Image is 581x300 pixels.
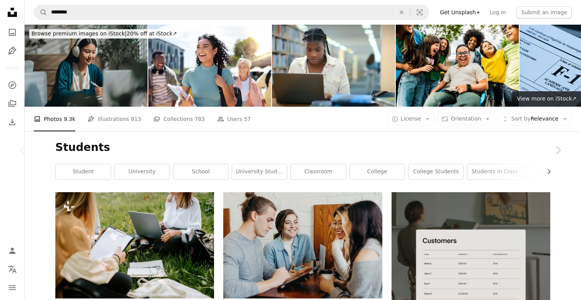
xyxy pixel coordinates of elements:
a: college students [408,164,463,179]
span: 20% off at iStock ↗ [32,30,177,37]
a: Get Unsplash+ [435,6,485,18]
a: Photos [5,25,20,40]
form: Find visuals sitewide [34,5,429,20]
img: two women sitting in the grass using laptops [55,192,214,298]
img: Black woman, student and laptop in library for education, research or studying in school. Girl, c... [272,25,395,107]
a: Log in / Sign up [5,243,20,258]
a: Log in [485,6,510,18]
a: Collections [5,96,20,111]
button: Search Unsplash [34,5,47,20]
span: 813 [131,115,141,123]
a: education [526,164,581,179]
a: college [350,164,405,179]
a: View more on iStock↗ [512,91,581,107]
h1: Students [55,141,550,154]
a: Browse premium images on iStock|20% off at iStock↗ [25,25,184,43]
button: Visual search [410,5,429,20]
span: Browse premium images on iStock | [32,30,126,37]
span: Sort by [511,116,530,122]
button: Language [5,261,20,277]
a: two women sitting in the grass using laptops [55,242,214,249]
a: classroom [291,164,346,179]
span: 57 [244,115,251,123]
button: Submit an image [516,6,572,18]
a: Explore [5,77,20,93]
img: Happy students on schoolyard [396,25,519,107]
a: university [115,164,169,179]
a: students in class [467,164,522,179]
a: Illustrations 813 [88,107,141,131]
button: Clear [393,5,410,20]
span: View more on iStock ↗ [517,96,576,102]
span: 783 [194,115,205,123]
span: License [401,116,421,122]
img: A group of friends at a coffee shop [223,192,382,298]
button: Sort byRelevance [498,113,572,125]
span: Orientation [451,116,481,122]
a: A group of friends at a coffee shop [223,241,382,248]
a: Users 57 [217,107,251,131]
a: Illustrations [5,43,20,59]
button: Orientation [437,113,495,125]
span: Relevance [511,115,558,123]
a: Next [535,113,581,187]
img: Woman enjoying her online class, attentively taking notes as she stays engaged and focused [25,25,148,107]
a: student [56,164,111,179]
a: university students [232,164,287,179]
a: Collections 783 [153,107,205,131]
button: Menu [5,280,20,295]
a: school [173,164,228,179]
button: License [387,113,435,125]
img: Walking, happy and girl with friends at university for learning, bonding and talking with fun. Pe... [148,25,271,107]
